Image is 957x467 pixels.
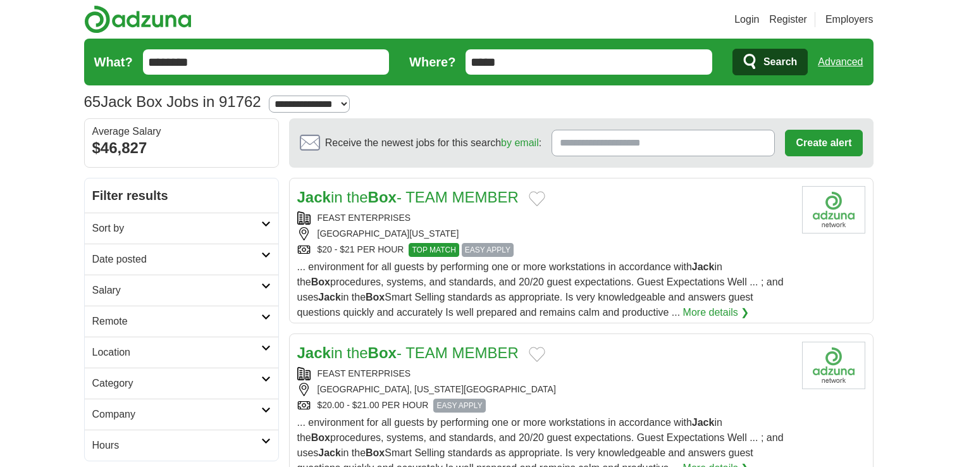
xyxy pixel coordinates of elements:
a: Location [85,337,278,368]
strong: Jack [692,417,715,428]
strong: Box [366,447,385,458]
a: Advanced [818,49,863,75]
strong: Jack [297,189,331,206]
h2: Hours [92,438,261,453]
h2: Location [92,345,261,360]
a: More details ❯ [683,305,750,320]
strong: Box [366,292,385,302]
a: Register [769,12,807,27]
img: Company logo [802,342,865,389]
label: Where? [409,53,455,72]
a: Hours [85,430,278,461]
h2: Category [92,376,261,391]
span: 65 [84,90,101,113]
h2: Company [92,407,261,422]
div: $20 - $21 PER HOUR [297,243,792,257]
span: TOP MATCH [409,243,459,257]
a: Jackin theBox- TEAM MEMBER [297,344,519,361]
a: Jackin theBox- TEAM MEMBER [297,189,519,206]
button: Search [732,49,808,75]
div: FEAST ENTERPRISES [297,211,792,225]
a: Employers [825,12,874,27]
h2: Salary [92,283,261,298]
span: EASY APPLY [433,399,485,413]
img: Company logo [802,186,865,233]
a: Login [734,12,759,27]
button: Add to favorite jobs [529,191,545,206]
strong: Jack [692,261,715,272]
strong: Box [311,277,330,287]
h2: Sort by [92,221,261,236]
div: [GEOGRAPHIC_DATA], [US_STATE][GEOGRAPHIC_DATA] [297,383,792,396]
img: Adzuna logo [84,5,192,34]
span: Search [763,49,797,75]
div: FEAST ENTERPRISES [297,367,792,380]
strong: Jack [318,447,341,458]
h2: Date posted [92,252,261,267]
h1: Jack Box Jobs in 91762 [84,93,261,110]
div: Average Salary [92,127,271,137]
span: ... environment for all guests by performing one or more workstations in accordance with in the p... [297,261,784,318]
a: Company [85,399,278,430]
h2: Remote [92,314,261,329]
span: EASY APPLY [462,243,514,257]
span: Receive the newest jobs for this search : [325,135,541,151]
a: Category [85,368,278,399]
a: Remote [85,306,278,337]
button: Add to favorite jobs [529,347,545,362]
div: [GEOGRAPHIC_DATA][US_STATE] [297,227,792,240]
div: $20.00 - $21.00 PER HOUR [297,399,792,413]
label: What? [94,53,133,72]
strong: Jack [318,292,341,302]
strong: Box [368,189,397,206]
a: Date posted [85,244,278,275]
a: by email [501,137,539,148]
strong: Box [368,344,397,361]
a: Salary [85,275,278,306]
a: Sort by [85,213,278,244]
strong: Box [311,432,330,443]
strong: Jack [297,344,331,361]
h2: Filter results [85,178,278,213]
button: Create alert [785,130,862,156]
div: $46,827 [92,137,271,159]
